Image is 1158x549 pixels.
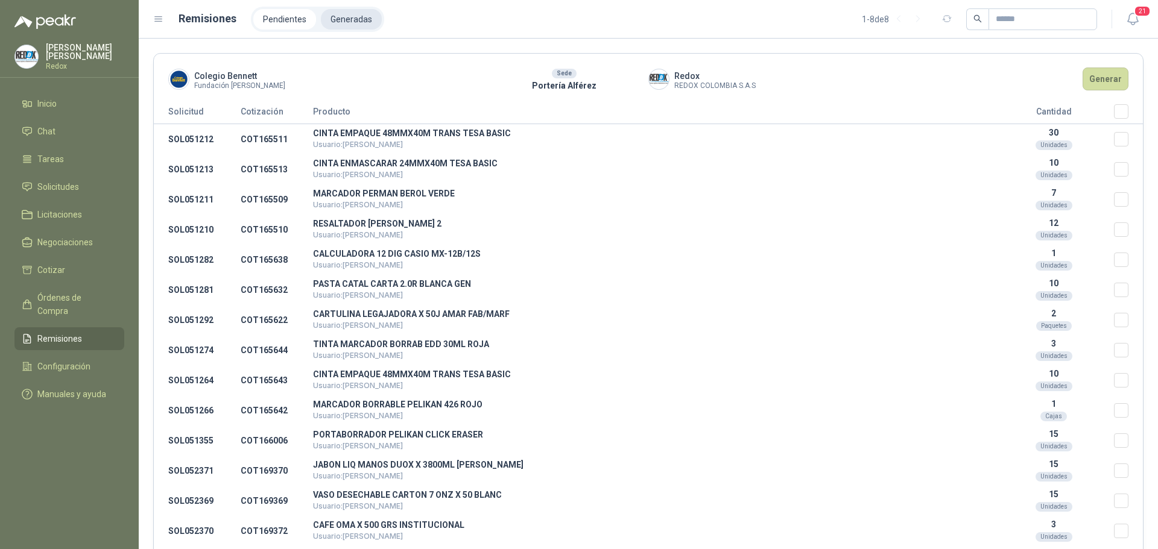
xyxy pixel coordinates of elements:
a: Generadas [321,9,382,30]
td: SOL051274 [154,335,241,365]
span: Usuario: [PERSON_NAME] [313,140,403,149]
div: Paquetes [1036,321,1072,331]
span: Licitaciones [37,208,82,221]
div: Unidades [1036,532,1072,542]
td: SOL051212 [154,124,241,155]
a: Configuración [14,355,124,378]
p: 10 [993,369,1114,378]
span: Usuario: [PERSON_NAME] [313,200,403,209]
td: Seleccionar/deseleccionar [1114,275,1143,305]
button: Generar [1083,67,1128,90]
div: Sede [552,69,577,78]
div: Unidades [1036,442,1072,451]
a: Remisiones [14,327,124,350]
a: Cotizar [14,259,124,281]
p: 1 [993,399,1114,409]
span: Configuración [37,360,90,373]
p: 7 [993,188,1114,198]
p: 15 [993,459,1114,469]
td: COT165510 [241,215,313,245]
div: Unidades [1036,140,1072,150]
span: Usuario: [PERSON_NAME] [313,411,403,420]
p: CAFE OMA X 500 GRS INSTITUCIONAL [313,521,993,529]
p: MARCADOR PERMAN BEROL VERDE [313,189,993,198]
p: 10 [993,278,1114,288]
div: Unidades [1036,231,1072,240]
td: Seleccionar/deseleccionar [1114,184,1143,215]
span: Usuario: [PERSON_NAME] [313,260,403,269]
td: SOL051211 [154,184,241,215]
td: COT165642 [241,395,313,425]
p: 15 [993,429,1114,439]
span: Usuario: [PERSON_NAME] [313,471,403,480]
a: Manuales y ayuda [14,383,124,406]
th: Cantidad [993,104,1114,124]
p: CARTULINA LEGAJADORA X 50J AMAR FAB/MARF [313,310,993,318]
span: Manuales y ayuda [37,387,106,401]
span: Usuario: [PERSON_NAME] [313,170,403,179]
a: Pendientes [253,9,316,30]
span: Cotizar [37,263,65,277]
td: COT166006 [241,425,313,456]
p: Portería Alférez [480,79,648,92]
td: Seleccionar/deseleccionar [1114,516,1143,546]
span: Colegio Bennett [194,69,285,83]
h1: Remisiones [179,10,236,27]
td: COT165644 [241,335,313,365]
p: JABON LIQ MANOS DUOX X 3800ML [PERSON_NAME] [313,460,993,469]
td: SOL052370 [154,516,241,546]
p: 1 [993,248,1114,258]
td: Seleccionar/deseleccionar [1114,124,1143,155]
td: SOL052371 [154,456,241,486]
td: SOL051213 [154,154,241,184]
td: COT165643 [241,365,313,395]
p: VASO DESECHABLE CARTON 7 ONZ X 50 BLANC [313,491,993,499]
span: Usuario: [PERSON_NAME] [313,321,403,330]
p: 10 [993,158,1114,168]
td: COT165511 [241,124,313,155]
p: Redox [46,63,124,70]
div: Unidades [1036,171,1072,180]
td: COT169372 [241,516,313,546]
p: 2 [993,309,1114,318]
span: Solicitudes [37,180,79,193]
td: Seleccionar/deseleccionar [1114,215,1143,245]
p: MARCADOR BORRABLE PELIKAN 426 ROJO [313,400,993,409]
a: Chat [14,120,124,143]
span: Órdenes de Compra [37,291,113,318]
td: SOL051210 [154,215,241,245]
a: Órdenes de Compra [14,286,124,322]
td: COT165638 [241,245,313,275]
div: 1 - 8 de 8 [862,10,928,29]
td: COT165622 [241,305,313,335]
td: COT165632 [241,275,313,305]
p: 15 [993,489,1114,499]
p: PORTABORRADOR PELIKAN CLICK ERASER [313,430,993,439]
a: Licitaciones [14,203,124,226]
td: Seleccionar/deseleccionar [1114,305,1143,335]
td: SOL051355 [154,425,241,456]
span: REDOX COLOMBIA S.A.S [674,83,756,89]
td: SOL051292 [154,305,241,335]
td: Seleccionar/deseleccionar [1114,425,1143,456]
div: Unidades [1036,472,1072,482]
td: SOL052369 [154,486,241,516]
td: COT165513 [241,154,313,184]
span: 21 [1134,5,1151,17]
img: Company Logo [649,69,669,89]
p: PASTA CATAL CARTA 2.0R BLANCA GEN [313,280,993,288]
span: Usuario: [PERSON_NAME] [313,532,403,541]
td: SOL051281 [154,275,241,305]
p: 12 [993,218,1114,228]
p: [PERSON_NAME] [PERSON_NAME] [46,43,124,60]
a: Inicio [14,92,124,115]
span: Usuario: [PERSON_NAME] [313,351,403,360]
a: Tareas [14,148,124,171]
span: Usuario: [PERSON_NAME] [313,441,403,450]
td: SOL051266 [154,395,241,425]
td: COT169370 [241,456,313,486]
td: Seleccionar/deseleccionar [1114,365,1143,395]
td: Seleccionar/deseleccionar [1114,395,1143,425]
